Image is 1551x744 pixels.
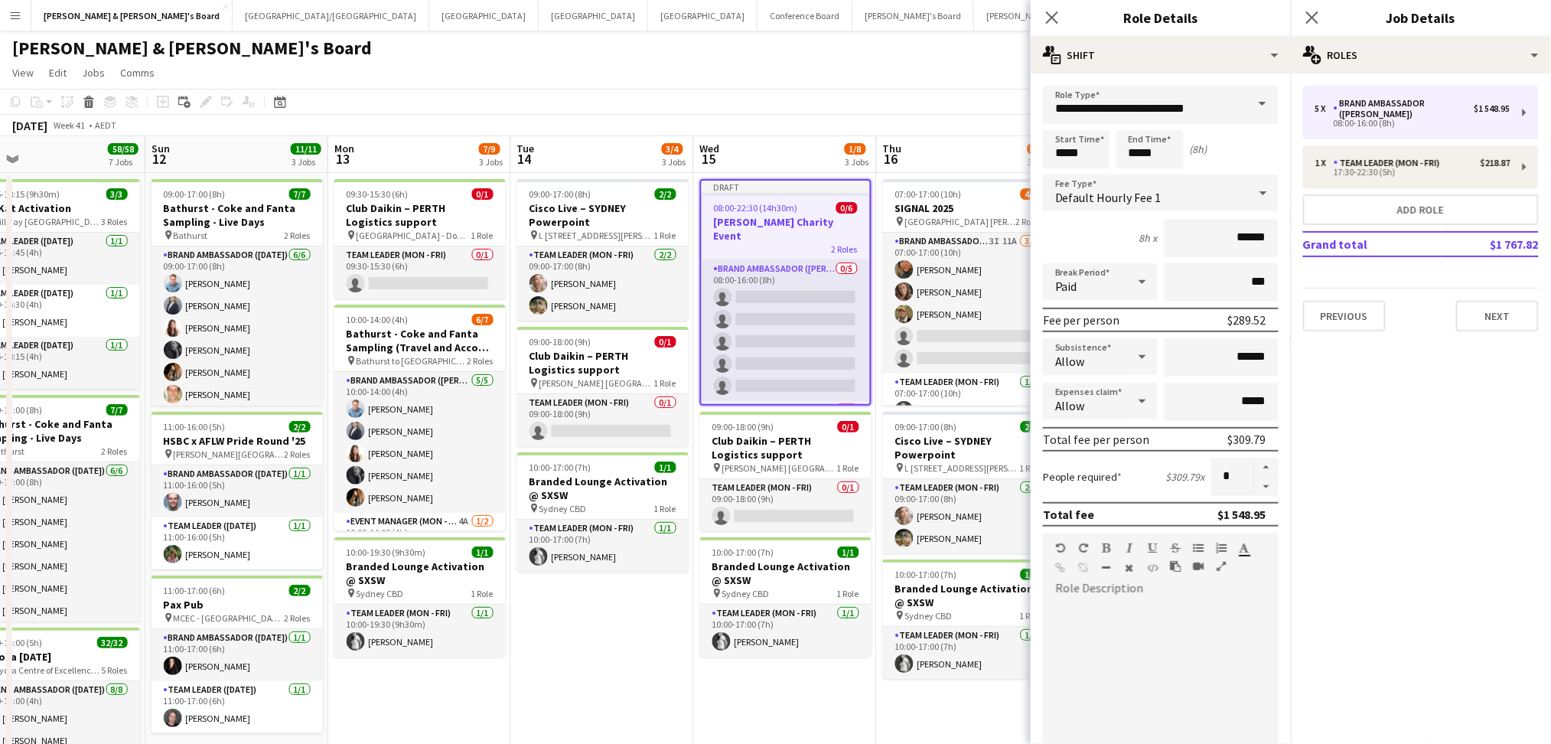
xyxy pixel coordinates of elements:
[1055,542,1066,554] button: Undo
[1078,542,1089,554] button: Redo
[1474,103,1510,114] div: $1 548.95
[1315,119,1510,127] div: 08:00-16:00 (8h)
[1303,232,1442,256] td: Grand total
[233,1,429,31] button: [GEOGRAPHIC_DATA]/[GEOGRAPHIC_DATA]
[539,1,648,31] button: [GEOGRAPHIC_DATA]
[1055,279,1077,294] span: Paid
[1315,158,1334,168] div: 1 x
[1218,507,1266,522] div: $1 548.95
[1139,231,1158,245] div: 8h x
[1303,194,1539,225] button: Add role
[1170,560,1181,573] button: Paste as plain text
[1334,98,1474,119] div: Brand Ambassador ([PERSON_NAME])
[1216,542,1227,554] button: Ordered List
[1315,103,1334,114] div: 5 x
[1239,542,1250,554] button: Text Color
[1193,560,1204,573] button: Insert video
[1055,190,1162,205] span: Default Hourly Fee 1
[1043,432,1150,447] div: Total fee per person
[1055,354,1085,369] span: Allow
[31,1,233,31] button: [PERSON_NAME] & [PERSON_NAME]'s Board
[1043,312,1120,328] div: Fee per person
[1031,8,1291,28] h3: Role Details
[974,1,1169,31] button: [PERSON_NAME] & [PERSON_NAME]'s Board
[1334,158,1446,168] div: Team Leader (Mon - Fri)
[852,1,974,31] button: [PERSON_NAME]'s Board
[1456,301,1539,331] button: Next
[1101,562,1112,574] button: Horizontal Line
[1043,507,1095,522] div: Total fee
[1303,301,1386,331] button: Previous
[1043,470,1123,484] label: People required
[1124,542,1135,554] button: Italic
[1228,312,1266,328] div: $289.52
[1124,562,1135,574] button: Clear Formatting
[1315,168,1510,176] div: 17:30-22:30 (5h)
[1216,560,1227,573] button: Fullscreen
[1481,158,1510,168] div: $218.87
[1228,432,1266,447] div: $309.79
[648,1,758,31] button: [GEOGRAPHIC_DATA]
[1193,542,1204,554] button: Unordered List
[429,1,539,31] button: [GEOGRAPHIC_DATA]
[1442,232,1539,256] td: $1 767.82
[1254,478,1279,497] button: Decrease
[1101,542,1112,554] button: Bold
[1291,37,1551,73] div: Roles
[1254,458,1279,478] button: Increase
[1291,8,1551,28] h3: Job Details
[1170,542,1181,554] button: Strikethrough
[1147,542,1158,554] button: Underline
[1031,37,1291,73] div: Shift
[758,1,852,31] button: Conference Board
[1166,470,1205,484] div: $309.79 x
[1147,562,1158,574] button: HTML Code
[1190,142,1207,156] div: (8h)
[1055,398,1085,413] span: Allow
